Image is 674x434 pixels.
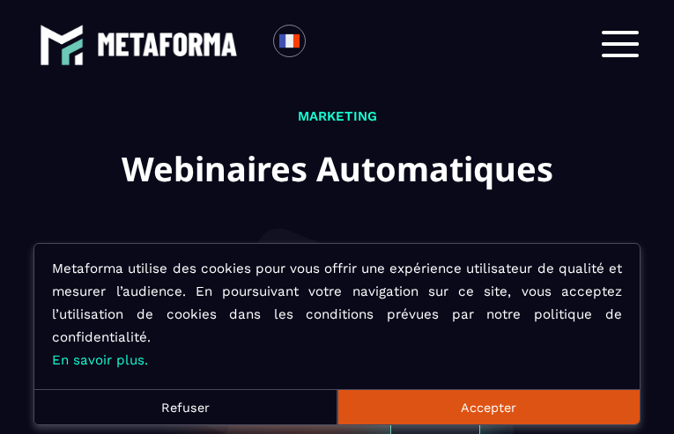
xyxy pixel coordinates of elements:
div: Search for option [306,25,349,63]
input: Search for option [321,33,334,55]
img: logo [40,23,84,67]
img: logo [97,33,238,55]
h1: Webinaires Automatiques [122,141,553,196]
img: fr [278,30,300,52]
p: Metaforma utilise des cookies pour vous offrir une expérience utilisateur de qualité et mesurer l... [52,257,622,371]
button: Accepter [337,389,640,424]
p: MARKETING [122,106,553,128]
button: Refuser [34,389,337,424]
a: En savoir plus. [52,352,148,368]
